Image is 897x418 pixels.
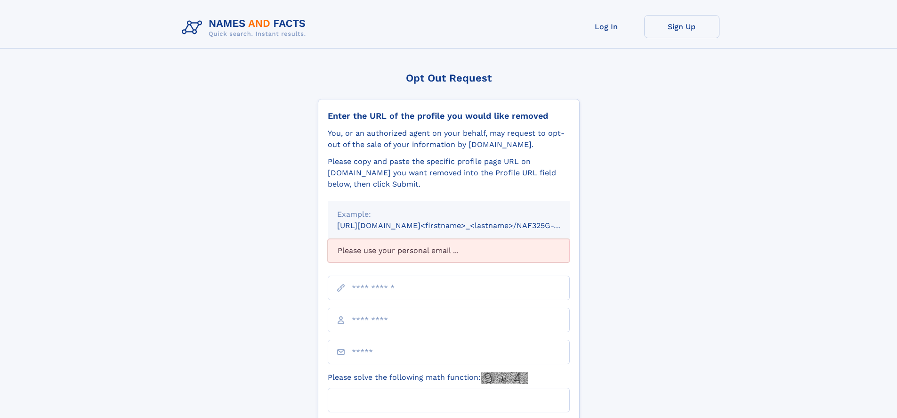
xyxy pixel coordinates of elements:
img: Logo Names and Facts [178,15,314,41]
div: Enter the URL of the profile you would like removed [328,111,570,121]
a: Log In [569,15,644,38]
div: Example: [337,209,560,220]
div: Opt Out Request [318,72,580,84]
div: Please copy and paste the specific profile page URL on [DOMAIN_NAME] you want removed into the Pr... [328,156,570,190]
div: You, or an authorized agent on your behalf, may request to opt-out of the sale of your informatio... [328,128,570,150]
div: Please use your personal email ... [328,239,570,262]
small: [URL][DOMAIN_NAME]<firstname>_<lastname>/NAF325G-xxxxxxxx [337,221,588,230]
label: Please solve the following math function: [328,372,528,384]
a: Sign Up [644,15,719,38]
